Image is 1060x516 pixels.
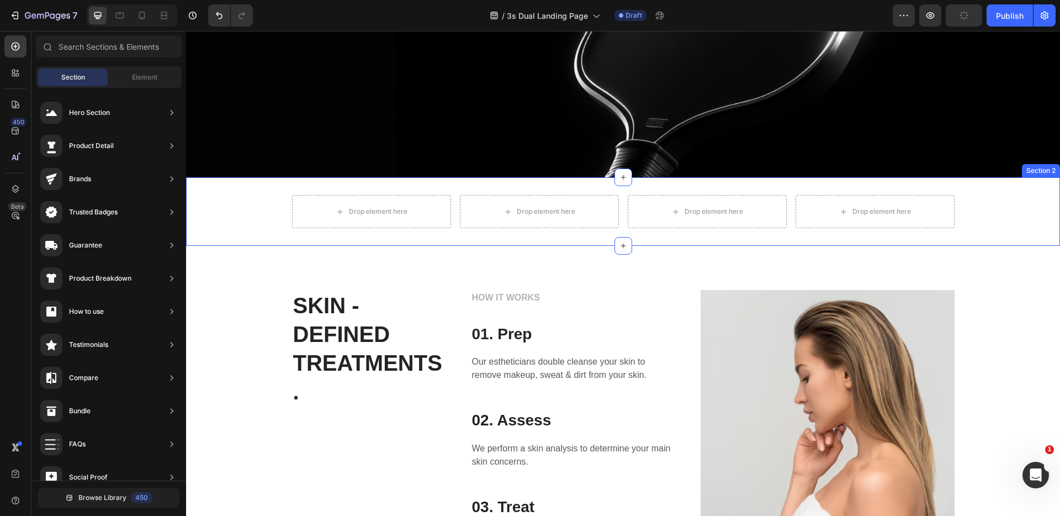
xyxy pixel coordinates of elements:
[69,372,98,383] div: Compare
[499,176,557,185] div: Drop element here
[1045,445,1054,454] span: 1
[4,4,82,27] button: 7
[69,339,108,350] div: Testimonials
[507,10,588,22] span: 3s Dual Landing Page
[987,4,1033,27] button: Publish
[69,472,108,483] div: Social Proof
[69,406,91,417] div: Bundle
[69,140,114,151] div: Product Detail
[502,10,505,22] span: /
[69,306,104,317] div: How to use
[286,260,487,273] p: HOW IT WORKS
[286,293,487,313] p: 01. Prep
[69,107,110,118] div: Hero Section
[69,273,131,284] div: Product Breakdown
[38,488,179,508] button: Browse Library450
[107,260,257,375] p: SKIN - DEFINED TREATMENTS.
[132,72,157,82] span: Element
[626,10,642,20] span: Draft
[78,493,126,503] span: Browse Library
[286,466,487,486] p: 03. Treat
[286,411,487,438] p: We perform a skin analysis to determine your main skin concerns.
[666,176,725,185] div: Drop element here
[331,176,389,185] div: Drop element here
[8,202,26,211] div: Beta
[69,173,91,185] div: Brands
[286,324,487,351] p: Our estheticians double cleanse your skin to remove makeup, sweat & dirt from your skin.
[1022,462,1049,488] iframe: Intercom live chat
[286,380,487,399] p: 02. Assess
[131,492,152,503] div: 450
[186,31,1060,516] iframe: Design area
[208,4,253,27] div: Undo/Redo
[996,10,1024,22] div: Publish
[69,439,86,450] div: FAQs
[69,207,118,218] div: Trusted Badges
[69,240,102,251] div: Guarantee
[36,35,182,57] input: Search Sections & Elements
[10,118,26,127] div: 450
[838,135,872,145] div: Section 2
[61,72,85,82] span: Section
[72,9,77,22] p: 7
